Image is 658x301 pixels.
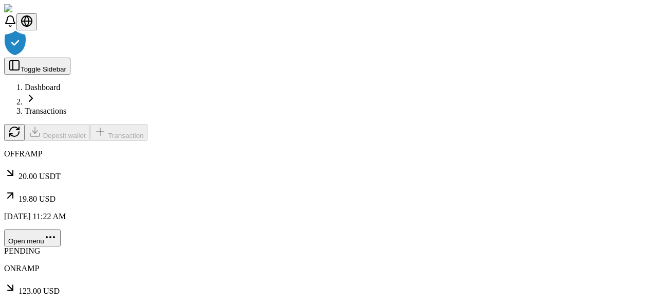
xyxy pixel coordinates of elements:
[4,264,654,273] p: ONRAMP
[25,124,90,141] button: Deposit wallet
[21,65,66,73] span: Toggle Sidebar
[4,83,654,116] nav: breadcrumb
[43,132,86,139] span: Deposit wallet
[8,237,44,245] span: Open menu
[4,58,70,75] button: Toggle Sidebar
[4,246,654,256] div: PENDING
[4,167,654,181] p: 20.00 USDT
[4,149,654,158] p: OFFRAMP
[90,124,148,141] button: Transaction
[25,107,66,115] a: Transactions
[4,229,61,246] button: Open menu
[4,189,654,204] p: 19.80 USD
[4,4,65,13] img: ShieldPay Logo
[4,212,654,221] p: [DATE] 11:22 AM
[4,281,654,296] p: 123.00 USD
[25,83,60,92] a: Dashboard
[108,132,143,139] span: Transaction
